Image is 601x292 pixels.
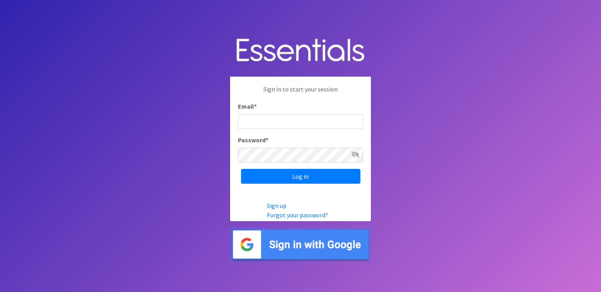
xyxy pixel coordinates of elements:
a: Forgot your password? [267,211,328,219]
img: Sign in with Google [230,228,371,262]
abbr: required [266,136,268,144]
input: Log in [241,169,360,184]
label: Password [238,135,268,145]
p: Sign in to start your session [238,84,363,102]
label: Email [238,102,257,111]
a: Sign up [267,202,286,210]
img: Human Essentials [230,30,371,71]
abbr: required [254,102,257,110]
